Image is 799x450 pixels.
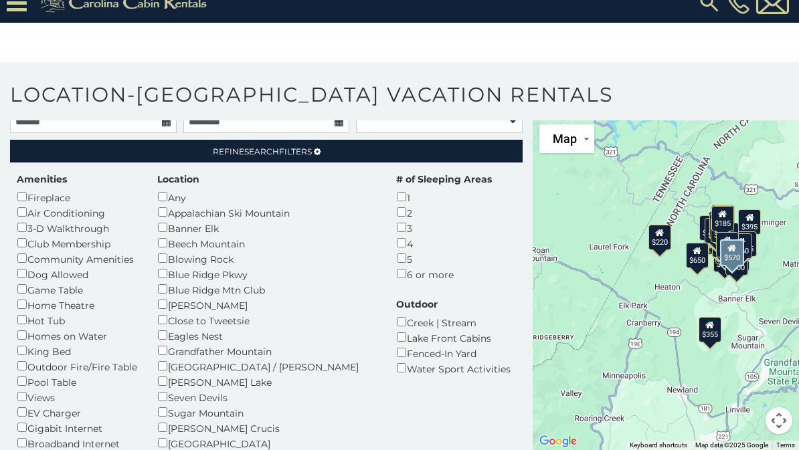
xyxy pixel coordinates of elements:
button: Change map style [539,124,594,153]
span: Search [244,146,279,156]
div: Close to Tweetsie [157,312,376,328]
div: Game Table [17,282,137,297]
div: Beech Mountain [157,235,376,251]
div: $475 [713,247,736,272]
div: $395 [738,209,761,235]
div: Seven Devils [157,389,376,405]
div: $435 [734,231,757,257]
div: Sugar Mountain [157,405,376,420]
div: King Bed [17,343,137,358]
div: 4 [396,235,492,251]
div: Community Amenities [17,251,137,266]
div: $160 [729,233,752,259]
div: Eagles Nest [157,328,376,343]
div: $325 [711,204,734,229]
span: Map [553,132,577,146]
div: Dog Allowed [17,266,137,282]
div: Lake Front Cabins [396,330,511,345]
div: Blowing Rock [157,251,376,266]
div: Appalachian Ski Mountain [157,205,376,220]
div: $175 [716,231,739,257]
div: $355 [699,316,721,342]
div: 3-D Walkthrough [17,220,137,235]
div: EV Charger [17,405,137,420]
button: Keyboard shortcuts [630,441,687,450]
a: Open this area in Google Maps (opens a new window) [536,433,580,450]
div: Outdoor Fire/Fire Table [17,358,137,374]
div: Fireplace [17,189,137,205]
div: 6 or more [396,266,492,282]
div: Water Sport Activities [396,360,511,376]
a: Terms (opens in new tab) [776,441,795,449]
div: [PERSON_NAME] [157,297,376,312]
div: Air Conditioning [17,205,137,220]
div: Fenced-In Yard [396,345,511,360]
span: Refine Filters [213,146,312,156]
label: Amenities [17,173,67,186]
div: $265 [712,205,735,231]
a: RefineSearchFilters [10,140,523,162]
div: Any [157,189,376,205]
div: [PERSON_NAME] Lake [157,374,376,389]
div: $220 [648,224,671,249]
div: Blue Ridge Mtn Club [157,282,376,297]
div: $300 [725,250,748,275]
label: Outdoor [396,298,438,311]
div: Banner Elk [157,220,376,235]
label: # of Sleeping Areas [396,173,492,186]
div: $185 [711,206,734,231]
label: Location [157,173,199,186]
div: Creek | Stream [396,314,511,330]
div: [PERSON_NAME] Crucis [157,420,376,435]
div: $650 [686,243,709,268]
img: Google [536,433,580,450]
div: [GEOGRAPHIC_DATA] / [PERSON_NAME] [157,358,376,374]
div: Views [17,389,137,405]
div: 3 [396,220,492,235]
div: $325 [709,213,732,238]
div: Home Theatre [17,297,137,312]
div: 1 [396,189,492,205]
div: 5 [396,251,492,266]
div: Blue Ridge Pkwy [157,266,376,282]
div: $425 [705,217,727,243]
div: $570 [720,239,744,265]
div: $290 [699,215,722,241]
div: Hot Tub [17,312,137,328]
span: Map data ©2025 Google [695,441,768,449]
div: Pool Table [17,374,137,389]
div: Grandfather Mountain [157,343,376,358]
div: Gigabit Internet [17,420,137,435]
div: Club Membership [17,235,137,251]
div: 2 [396,205,492,220]
div: Homes on Water [17,328,137,343]
button: Map camera controls [766,407,792,434]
